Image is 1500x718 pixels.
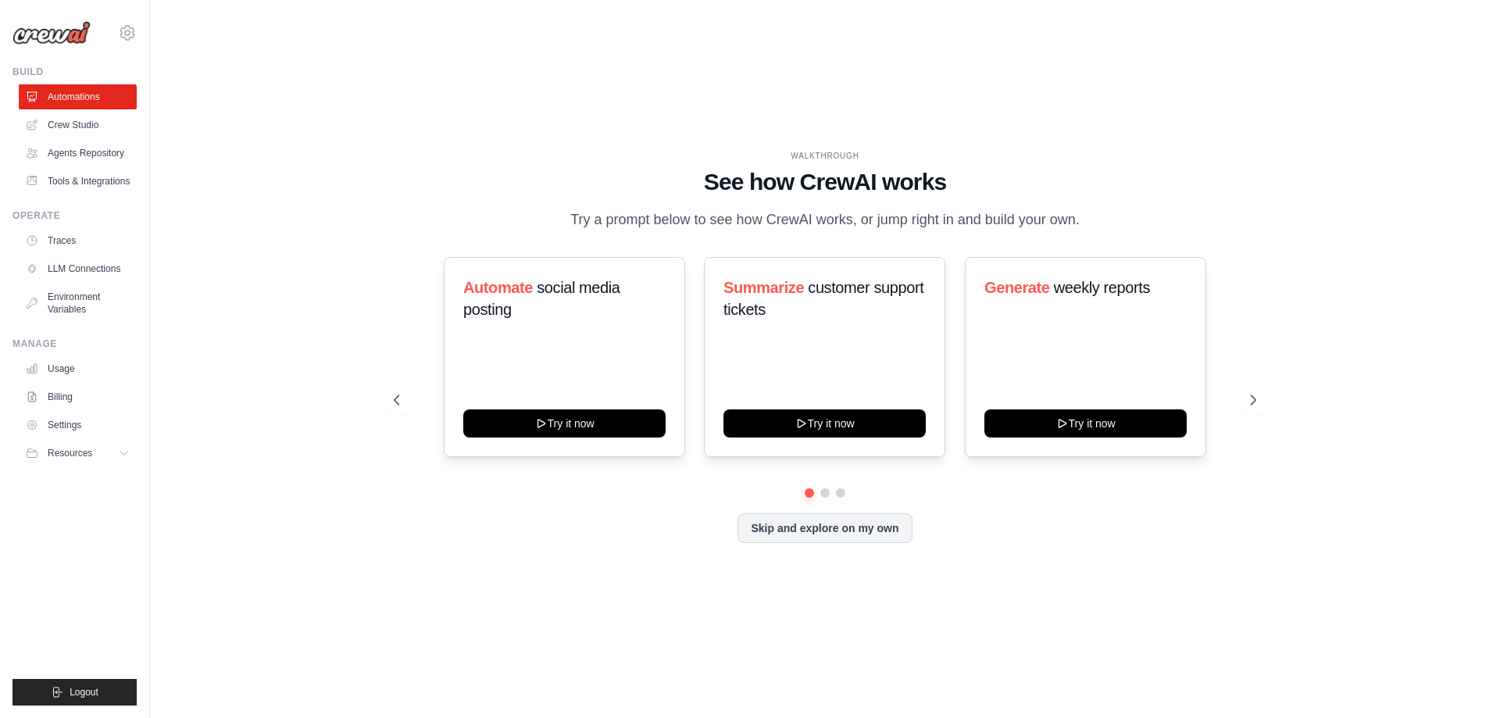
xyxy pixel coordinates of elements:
[12,66,137,78] div: Build
[19,284,137,322] a: Environment Variables
[394,168,1256,196] h1: See how CrewAI works
[723,279,804,296] span: Summarize
[737,513,912,543] button: Skip and explore on my own
[19,413,137,438] a: Settings
[70,686,98,698] span: Logout
[12,338,137,350] div: Manage
[984,409,1187,438] button: Try it now
[19,169,137,194] a: Tools & Integrations
[463,279,620,318] span: social media posting
[1053,279,1149,296] span: weekly reports
[12,21,91,45] img: Logo
[723,279,923,318] span: customer support tickets
[463,279,533,296] span: Automate
[19,256,137,281] a: LLM Connections
[19,441,137,466] button: Resources
[12,679,137,705] button: Logout
[48,447,92,459] span: Resources
[12,209,137,222] div: Operate
[19,141,137,166] a: Agents Repository
[19,113,137,138] a: Crew Studio
[19,384,137,409] a: Billing
[562,209,1087,231] p: Try a prompt below to see how CrewAI works, or jump right in and build your own.
[19,228,137,253] a: Traces
[19,356,137,381] a: Usage
[723,409,926,438] button: Try it now
[463,409,666,438] button: Try it now
[984,279,1050,296] span: Generate
[19,84,137,109] a: Automations
[394,150,1256,162] div: WALKTHROUGH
